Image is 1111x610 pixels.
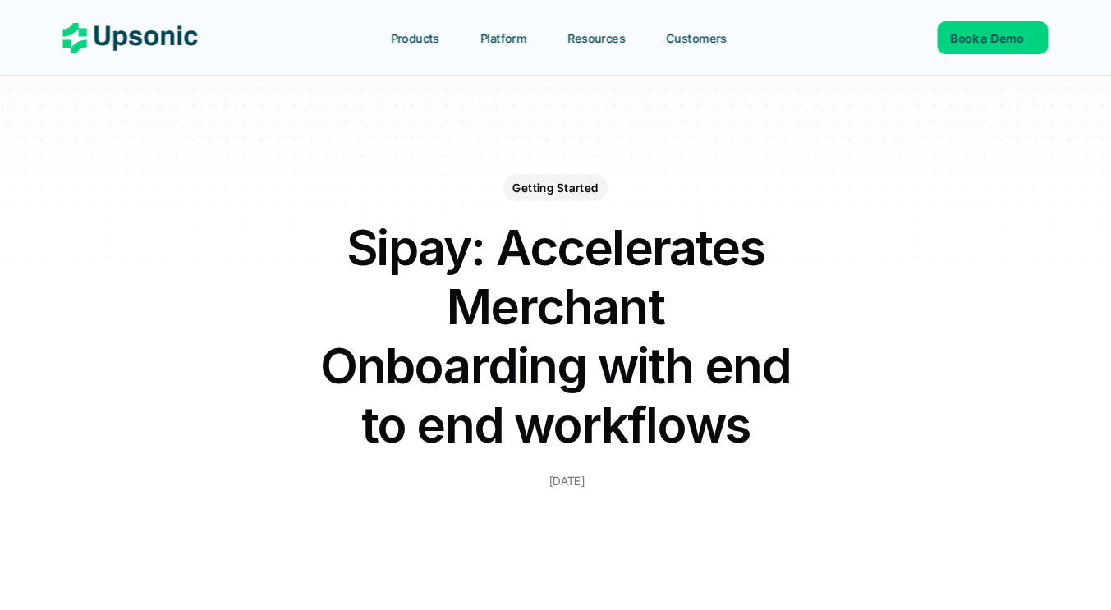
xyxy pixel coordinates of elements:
[381,23,466,53] a: Products
[549,470,585,491] p: [DATE]
[480,30,526,47] p: Platform
[310,218,802,454] h1: Sipay: Accelerates Merchant Onboarding with end to end workflows
[512,179,598,196] p: Getting Started
[951,30,1024,47] p: Book a Demo
[568,30,626,47] p: Resources
[391,30,439,47] p: Products
[667,30,728,47] p: Customers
